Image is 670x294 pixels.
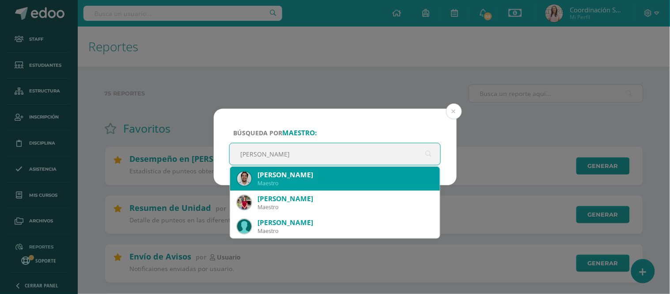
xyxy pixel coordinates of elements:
div: Maestro [257,179,433,187]
img: 05836875656934148bce4e0c5d71f300.png [237,219,251,233]
img: eb28769a265c20a7f2a062e4b93ebb68.png [237,172,251,186]
div: Maestro [257,203,433,211]
button: Close (Esc) [446,103,462,119]
div: [PERSON_NAME] [257,218,433,227]
input: ej. Nicholas Alekzander, etc. [230,143,441,165]
div: [PERSON_NAME] [257,170,433,179]
span: Búsqueda por [234,129,317,137]
div: Maestro [257,227,433,235]
strong: maestro: [283,128,317,137]
img: 352c638b02aaae08c95ba80ed60c845f.png [237,195,251,210]
div: [PERSON_NAME] [257,194,433,203]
